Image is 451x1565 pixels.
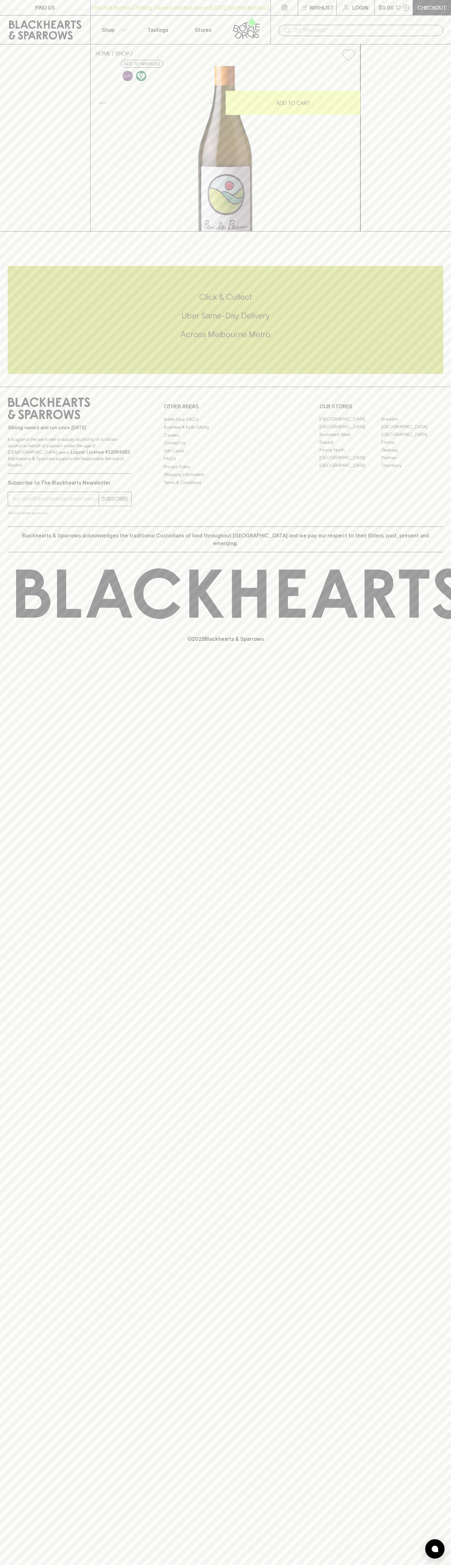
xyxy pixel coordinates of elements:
a: Contact Us [164,439,288,447]
img: Lo-Fi [123,71,133,81]
a: Elwood [319,439,381,446]
a: Shipping Information [164,471,288,479]
a: [GEOGRAPHIC_DATA] [319,415,381,423]
input: e.g. jane@blackheartsandsparrows.com.au [13,494,99,504]
p: OTHER AREAS [164,403,288,410]
a: [GEOGRAPHIC_DATA] [381,431,443,439]
p: OUR STORES [319,403,443,410]
strong: Liquor License #32064953 [71,450,130,455]
p: 0 [405,6,407,9]
a: [GEOGRAPHIC_DATA] [381,423,443,431]
p: ADD TO CART [276,99,310,107]
a: Geelong [381,446,443,454]
div: Call to action block [8,266,443,374]
a: SHOP [115,51,129,56]
a: Brunswick West [319,431,381,439]
img: 41197.png [91,66,360,231]
button: Shop [91,15,136,44]
a: Careers [164,431,288,439]
p: Checkout [417,4,446,12]
img: bubble-icon [432,1546,438,1552]
p: Login [352,4,368,12]
a: Terms & Conditions [164,479,288,486]
input: Try "Pinot noir" [294,25,438,35]
a: Bottle Drop FAQ's [164,415,288,423]
h5: Uber Same-Day Delivery [8,310,443,321]
p: Sibling owned and run since [DATE] [8,424,132,431]
a: Stores [181,15,226,44]
p: Shop [102,26,115,34]
a: Tastings [135,15,181,44]
a: Made without the use of any animal products. [134,69,148,83]
p: Tastings [148,26,168,34]
p: Stores [195,26,211,34]
button: Add to wishlist [340,47,358,63]
p: It is against the law to sell or supply alcohol to, or to obtain alcohol on behalf of a person un... [8,436,132,468]
a: [GEOGRAPHIC_DATA] [319,423,381,431]
a: Business & Bulk Gifting [164,423,288,431]
a: Privacy Policy [164,463,288,470]
p: We will never spam you [8,510,132,516]
a: Braddon [381,415,443,423]
p: $0.00 [378,4,394,12]
a: FAQ's [164,455,288,463]
button: Add to wishlist [121,60,163,68]
p: FIND US [35,4,55,12]
a: Fitzroy North [319,446,381,454]
p: Subscribe to The Blackhearts Newsletter [8,479,132,487]
a: Thornbury [381,462,443,469]
a: Prahran [381,454,443,462]
button: SUBSCRIBE [99,492,131,506]
p: Wishlist [309,4,334,12]
a: Gift Cards [164,447,288,455]
img: Vegan [136,71,146,81]
h5: Across Melbourne Metro [8,329,443,340]
a: Some may call it natural, others minimum intervention, either way, it’s hands off & maybe even a ... [121,69,134,83]
a: HOME [96,51,111,56]
p: Blackhearts & Sparrows acknowledges the traditional Custodians of land throughout [GEOGRAPHIC_DAT... [13,532,438,547]
p: SUBSCRIBE [102,495,129,503]
h5: Click & Collect [8,292,443,302]
a: [GEOGRAPHIC_DATA] [319,462,381,469]
a: [GEOGRAPHIC_DATA] [319,454,381,462]
button: ADD TO CART [226,91,360,115]
a: Fitzroy [381,439,443,446]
